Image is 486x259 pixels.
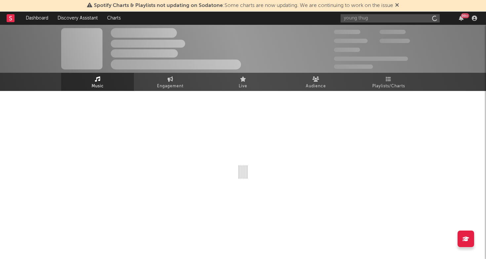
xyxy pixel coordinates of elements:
span: Live [239,82,247,90]
span: 100,000 [380,30,406,34]
span: Engagement [157,82,183,90]
span: Jump Score: 85.0 [334,65,373,69]
div: 99 + [461,13,469,18]
span: Spotify Charts & Playlists not updating on Sodatone [94,3,223,8]
span: 300,000 [334,30,360,34]
span: 50,000,000 Monthly Listeners [334,57,408,61]
a: Discovery Assistant [53,12,102,25]
span: 50,000,000 [334,39,368,43]
span: : Some charts are now updating. We are continuing to work on the issue [94,3,393,8]
button: 99+ [459,16,464,21]
span: Music [92,82,104,90]
a: Audience [279,73,352,91]
a: Dashboard [21,12,53,25]
input: Search for artists [341,14,440,22]
a: Live [207,73,279,91]
a: Music [61,73,134,91]
span: Dismiss [395,3,399,8]
a: Playlists/Charts [352,73,425,91]
span: 100,000 [334,48,360,52]
a: Charts [102,12,125,25]
span: Playlists/Charts [372,82,405,90]
span: 1,000,000 [380,39,410,43]
a: Engagement [134,73,207,91]
span: Audience [306,82,326,90]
